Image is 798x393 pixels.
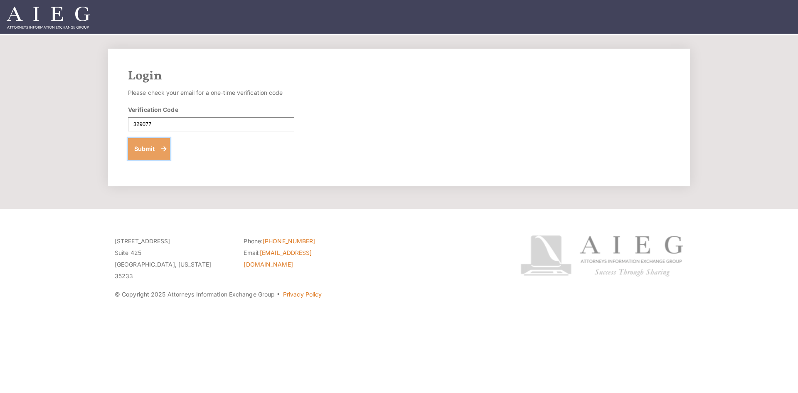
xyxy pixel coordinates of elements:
[244,235,360,247] li: Phone:
[276,294,280,298] span: ·
[7,7,90,29] img: Attorneys Information Exchange Group
[115,235,231,282] p: [STREET_ADDRESS] Suite 425 [GEOGRAPHIC_DATA], [US_STATE] 35233
[244,249,312,268] a: [EMAIL_ADDRESS][DOMAIN_NAME]
[263,237,315,245] a: [PHONE_NUMBER]
[115,289,489,300] p: © Copyright 2025 Attorneys Information Exchange Group
[128,105,178,114] label: Verification Code
[283,291,322,298] a: Privacy Policy
[128,69,670,84] h2: Login
[128,138,170,160] button: Submit
[128,87,294,99] p: Please check your email for a one-time verification code
[244,247,360,270] li: Email:
[520,235,683,277] img: Attorneys Information Exchange Group logo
